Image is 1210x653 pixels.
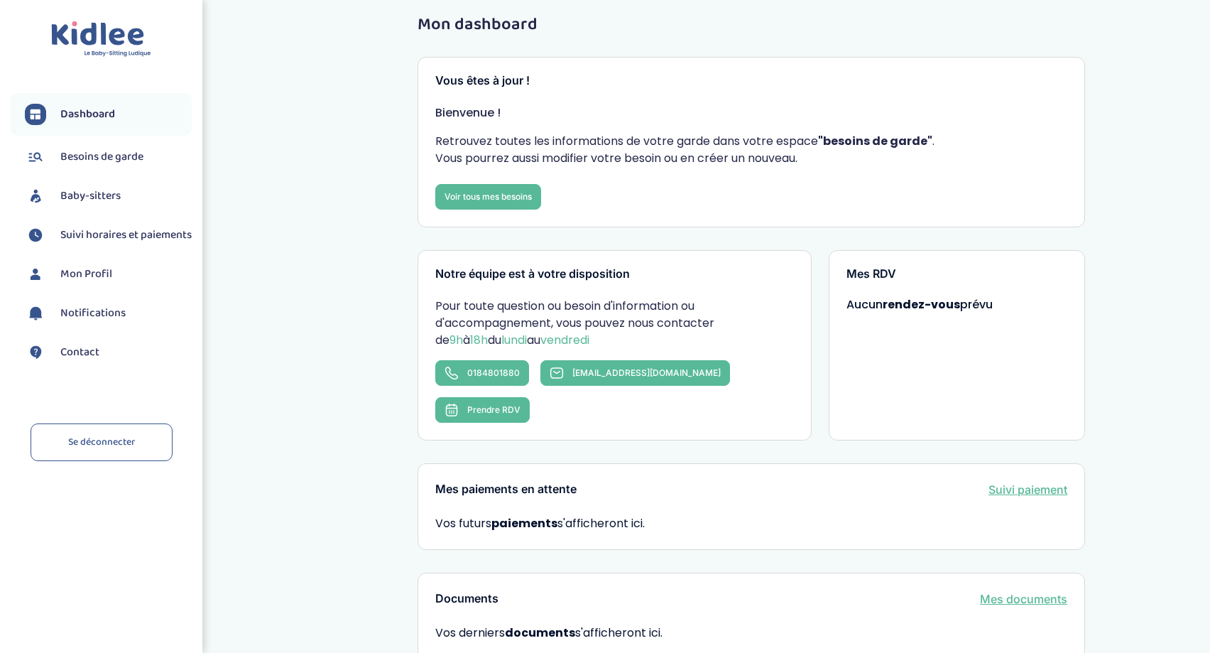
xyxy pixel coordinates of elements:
a: Notifications [25,303,192,324]
span: 9h [449,332,463,348]
span: Notifications [60,305,126,322]
a: Mes documents [980,590,1067,608]
a: Suivi paiement [988,481,1067,498]
img: profil.svg [25,264,46,285]
span: lundi [501,332,527,348]
span: Vos futurs s'afficheront ici. [435,515,645,531]
a: Suivi horaires et paiements [25,225,192,246]
span: [EMAIL_ADDRESS][DOMAIN_NAME] [572,367,721,378]
span: Prendre RDV [467,404,520,415]
h3: Mes RDV [846,268,1068,281]
img: dashboard.svg [25,104,46,125]
img: contact.svg [25,342,46,363]
strong: "besoins de garde" [818,133,932,149]
img: babysitters.svg [25,185,46,207]
h1: Mon dashboard [418,16,1085,34]
button: Prendre RDV [435,397,530,423]
a: Dashboard [25,104,192,125]
h3: Mes paiements en attente [435,483,577,496]
span: 18h [470,332,488,348]
a: Voir tous mes besoins [435,184,541,210]
span: Contact [60,344,99,361]
h3: Vous êtes à jour ! [435,75,1067,87]
strong: documents [505,625,575,641]
span: Aucun prévu [846,296,993,313]
span: Baby-sitters [60,188,121,205]
a: Besoins de garde [25,146,192,168]
span: Vos derniers s'afficheront ici. [435,625,1067,642]
a: 0184801880 [435,360,529,386]
span: Suivi horaires et paiements [60,227,192,244]
p: Bienvenue ! [435,104,1067,122]
a: Mon Profil [25,264,192,285]
a: Se déconnecter [31,423,173,461]
span: Dashboard [60,106,115,123]
h3: Documents [435,593,498,605]
p: Pour toute question ou besoin d'information ou d'accompagnement, vous pouvez nous contacter de à ... [435,298,793,349]
strong: paiements [491,515,557,531]
img: logo.svg [51,21,151,58]
span: Besoins de garde [60,149,143,166]
span: Mon Profil [60,266,112,283]
a: [EMAIL_ADDRESS][DOMAIN_NAME] [540,360,730,386]
p: Retrouvez toutes les informations de votre garde dans votre espace . Vous pourrez aussi modifier ... [435,133,1067,167]
a: Baby-sitters [25,185,192,207]
a: Contact [25,342,192,363]
h3: Notre équipe est à votre disposition [435,268,793,281]
img: notification.svg [25,303,46,324]
strong: rendez-vous [883,296,960,313]
img: suivihoraire.svg [25,225,46,246]
span: 0184801880 [467,367,520,378]
span: vendredi [540,332,589,348]
img: besoin.svg [25,146,46,168]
